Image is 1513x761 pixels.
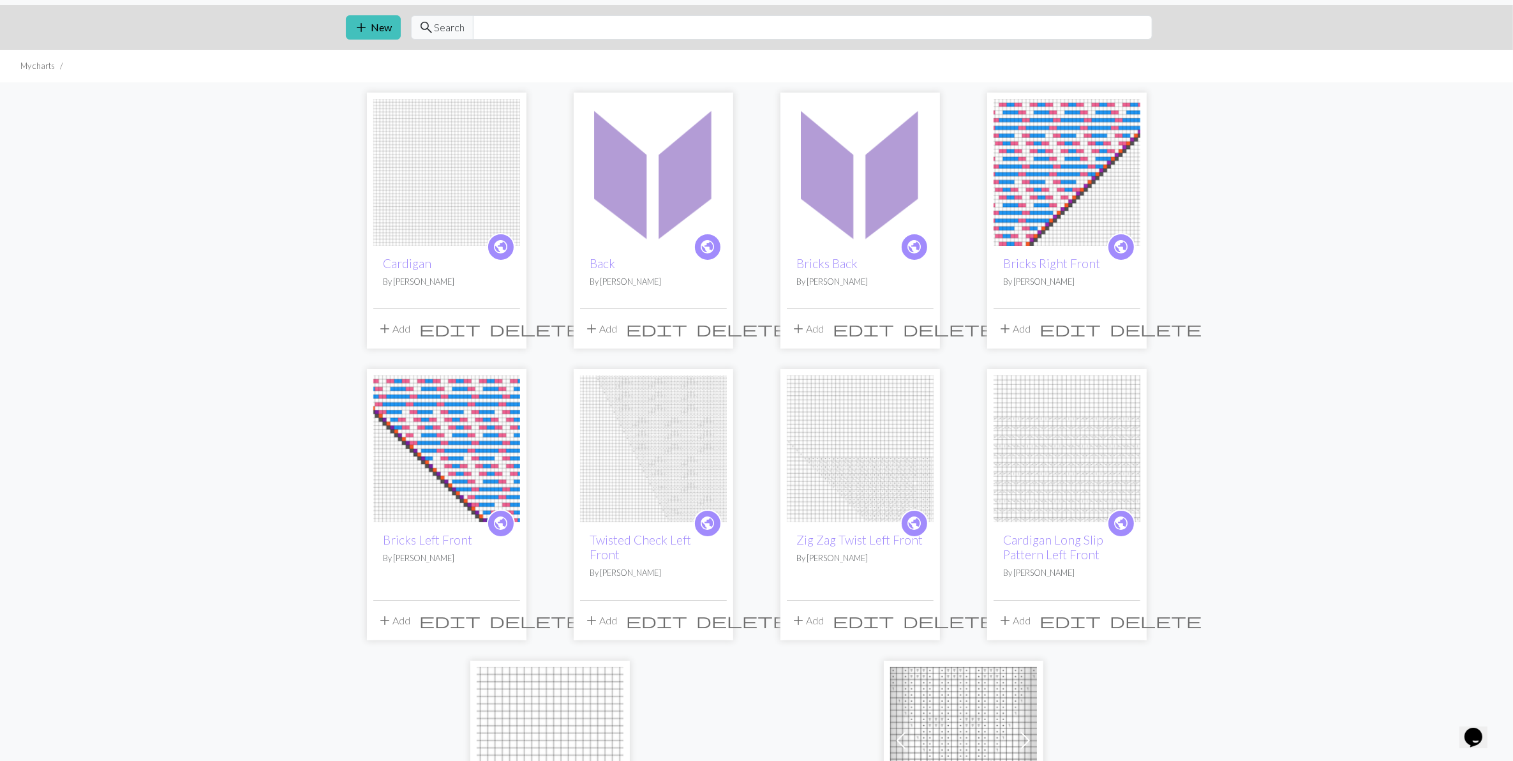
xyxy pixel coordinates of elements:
a: public [1107,233,1135,261]
button: Add [787,608,829,633]
span: Search [435,20,465,35]
span: add [791,612,807,629]
button: Delete [486,317,586,341]
i: Edit [627,321,688,336]
span: add [791,320,807,338]
p: By [PERSON_NAME] [384,276,510,288]
i: Edit [833,321,895,336]
span: add [585,320,600,338]
i: Edit [833,613,895,628]
i: public [493,511,509,536]
button: Delete [1106,317,1207,341]
img: Zig Zag Twist Left Front [787,375,934,522]
iframe: chat widget [1459,710,1500,748]
img: Bricks Left Front [373,375,520,522]
p: By [PERSON_NAME] [797,552,923,564]
a: Bricks Back [797,256,858,271]
button: Add [373,317,415,341]
i: public [906,511,922,536]
i: public [1113,511,1129,536]
a: Common Ground Right Front [890,733,1037,745]
button: Add [373,608,415,633]
button: Edit [1036,317,1106,341]
span: public [699,237,715,257]
a: public [487,509,515,538]
span: delete [490,320,582,338]
a: Cardigan Long Slip Pattern Left Front [1004,532,1104,562]
a: Cardigan [384,256,432,271]
a: Twisted Check Left Front [590,532,692,562]
span: edit [1040,320,1101,338]
button: Delete [692,608,793,633]
button: Delete [1106,608,1207,633]
span: add [378,612,393,629]
button: Edit [1036,608,1106,633]
button: Add [994,608,1036,633]
a: Zig Zag Twist Left Front [797,532,923,547]
button: Edit [829,608,899,633]
button: Edit [829,317,899,341]
i: public [699,511,715,536]
button: Edit [415,317,486,341]
i: public [906,234,922,260]
i: public [699,234,715,260]
i: public [1113,234,1129,260]
button: Delete [692,317,793,341]
span: public [1113,513,1129,533]
i: public [493,234,509,260]
button: Delete [899,317,1000,341]
p: By [PERSON_NAME] [797,276,923,288]
a: Bricks Right Front [1004,256,1101,271]
a: public [487,233,515,261]
a: Cardigan [373,165,520,177]
span: add [998,320,1013,338]
span: add [354,19,369,36]
span: add [998,612,1013,629]
p: By [PERSON_NAME] [590,567,717,579]
button: Add [580,608,622,633]
a: public [694,233,722,261]
a: Back [590,256,616,271]
p: By [PERSON_NAME] [590,276,717,288]
button: Edit [622,317,692,341]
span: public [906,237,922,257]
span: edit [420,320,481,338]
a: public [1107,509,1135,538]
p: By [PERSON_NAME] [384,552,510,564]
a: Back [580,165,727,177]
button: Delete [486,608,586,633]
button: Add [994,317,1036,341]
button: Delete [899,608,1000,633]
img: Bricks Back [787,99,934,246]
span: edit [833,612,895,629]
span: edit [627,320,688,338]
i: Edit [420,321,481,336]
a: public [900,509,928,538]
span: public [906,513,922,533]
span: delete [904,612,995,629]
a: Cardigan Double Lattice Right Back [994,441,1140,453]
span: edit [627,612,688,629]
span: edit [833,320,895,338]
button: Edit [622,608,692,633]
img: Back [580,99,727,246]
span: add [585,612,600,629]
button: Add [580,317,622,341]
i: Edit [1040,321,1101,336]
a: Zig Zag Twist Left Front [787,441,934,453]
a: Bricks Left Front [373,441,520,453]
span: delete [490,612,582,629]
span: delete [697,612,789,629]
span: public [1113,237,1129,257]
i: Edit [1040,613,1101,628]
a: Bricks Back [787,165,934,177]
p: By [PERSON_NAME] [1004,567,1130,579]
button: New [346,15,401,40]
img: Cardigan Double Lattice Right Back [994,375,1140,522]
span: search [419,19,435,36]
span: public [493,513,509,533]
span: public [493,237,509,257]
img: Bricks Right Front [994,99,1140,246]
span: public [699,513,715,533]
span: delete [1110,612,1202,629]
